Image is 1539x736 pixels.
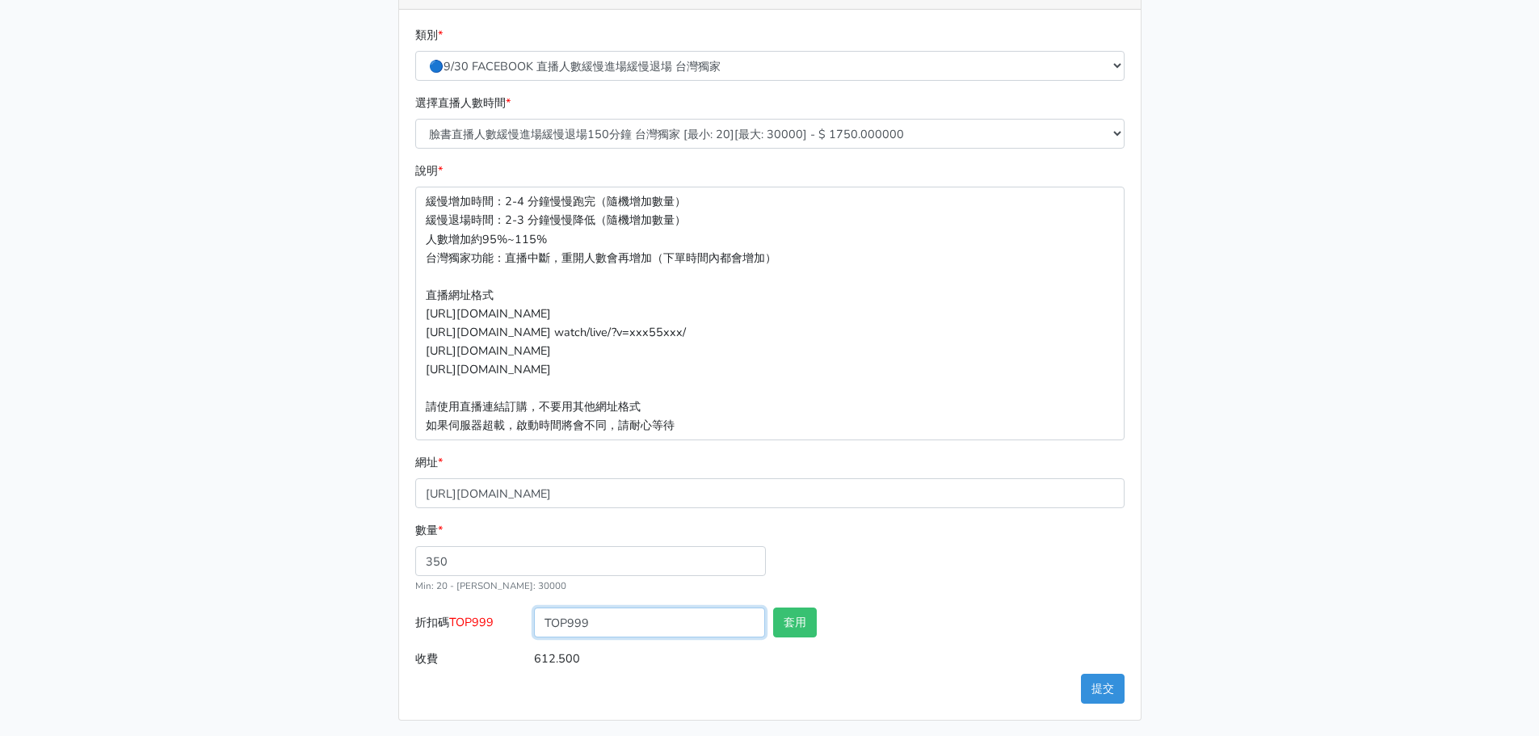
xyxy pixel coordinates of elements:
[415,453,443,472] label: 網址
[415,187,1125,440] p: 緩慢增加時間：2-4 分鐘慢慢跑完（隨機增加數量） 緩慢退場時間：2-3 分鐘慢慢降低（隨機增加數量） 人數增加約95%~115% 台灣獨家功能：直播中斷，重開人數會再增加（下單時間內都會增加）...
[415,478,1125,508] input: 這邊填入網址
[415,579,566,592] small: Min: 20 - [PERSON_NAME]: 30000
[449,614,494,630] span: TOP999
[415,162,443,180] label: 說明
[773,608,817,637] button: 套用
[411,608,531,644] label: 折扣碼
[411,644,531,674] label: 收費
[415,521,443,540] label: 數量
[415,94,511,112] label: 選擇直播人數時間
[415,26,443,44] label: 類別
[1081,674,1125,704] button: 提交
